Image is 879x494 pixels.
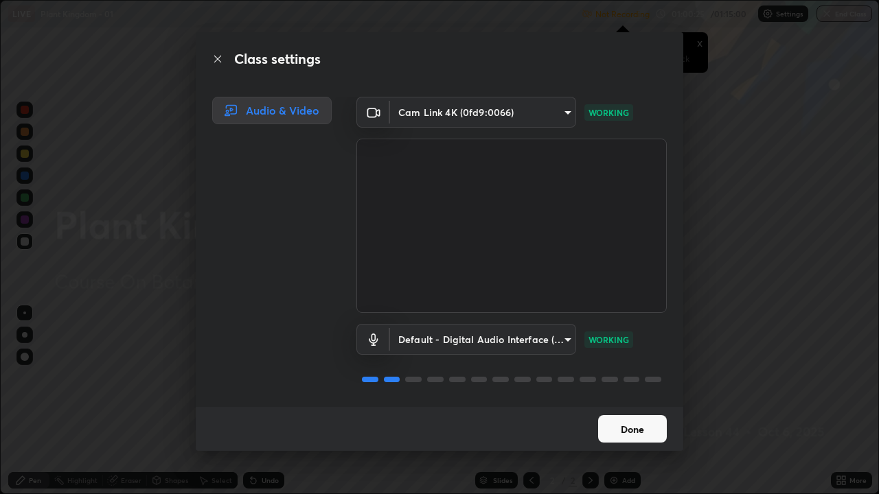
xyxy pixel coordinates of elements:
[589,106,629,119] p: WORKING
[390,324,576,355] div: Cam Link 4K (0fd9:0066)
[390,97,576,128] div: Cam Link 4K (0fd9:0066)
[589,333,629,346] p: WORKING
[598,415,667,443] button: Done
[234,49,321,69] h2: Class settings
[212,97,332,124] div: Audio & Video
